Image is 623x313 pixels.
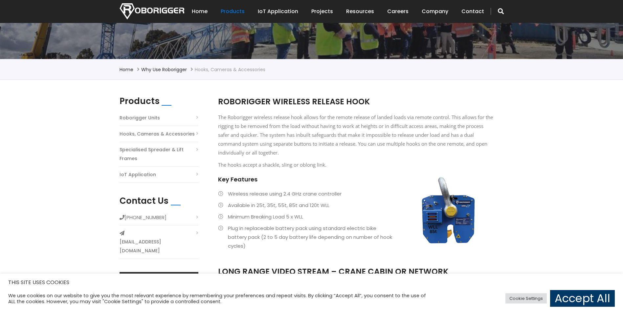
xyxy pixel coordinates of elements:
h2: Products [120,96,160,106]
a: Specialised Spreader & Lift Frames [120,145,198,163]
li: Hooks, Cameras & Accessories [195,66,265,73]
h1: Hooks, Cameras & Accessories [120,2,504,25]
h2: Contact Us [120,196,168,206]
a: Resources [346,1,374,22]
a: Products [221,1,245,22]
p: The Roborigger wireless release hook allows for the remote release of landed loads via remote con... [218,113,494,157]
a: Home [120,66,133,73]
a: Contact [461,1,484,22]
p: The hooks accept a shackle, sling or oblong link. [218,160,494,169]
a: Accept All [550,290,615,307]
a: Company [422,1,448,22]
li: Wireless release using 2.4 GHz crane controller [218,189,494,198]
a: Projects [311,1,333,22]
h2: LONG RANGE VIDEO STREAM – CRANE CABIN OR NETWORK [218,266,494,277]
img: Nortech [120,3,184,19]
a: IoT Application [258,1,298,22]
li: [PHONE_NUMBER] [120,213,198,225]
h5: THIS SITE USES COOKIES [8,278,615,287]
a: Roborigger Units [120,114,160,122]
span: ROBORIGGER WIRELESS RELEASE HOOK [218,96,370,107]
li: Plug in replaceable battery pack using standard electric bike battery pack (2 to 5 day battery li... [218,224,494,250]
a: Why use Roborigger [141,66,187,73]
a: Careers [387,1,409,22]
span: Minimum Breaking Load 5 x WLL [228,213,303,220]
div: We use cookies on our website to give you the most relevant experience by remembering your prefer... [8,293,433,304]
a: Hooks, Cameras & Accessories [120,130,195,138]
a: Cookie Settings [505,293,547,303]
a: [EMAIL_ADDRESS][DOMAIN_NAME] [120,238,198,255]
a: Home [192,1,208,22]
li: Available in 25t, 35t, 55t, 85t and 120t WLL [218,201,494,210]
a: IoT Application [120,170,156,179]
h4: Key Features [218,175,494,183]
